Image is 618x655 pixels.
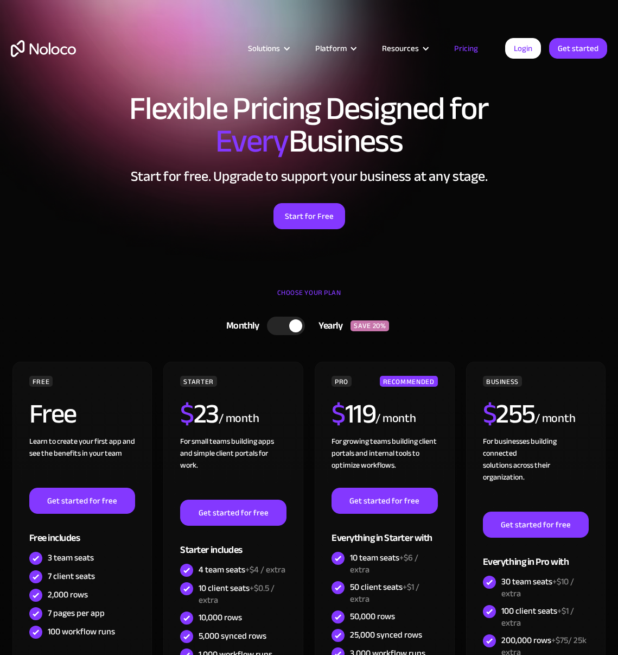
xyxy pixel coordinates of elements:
[501,574,574,602] span: +$10 / extra
[248,41,280,55] div: Solutions
[29,514,136,549] div: Free includes
[375,410,416,427] div: / month
[11,92,607,158] h1: Flexible Pricing Designed for Business
[483,388,496,439] span: $
[505,38,541,59] a: Login
[11,168,607,185] h2: Start for free. Upgrade to support your business at any stage.
[441,41,492,55] a: Pricing
[350,629,422,641] div: 25,000 synced rows
[180,436,286,500] div: For small teams building apps and simple client portals for work. ‍
[29,376,53,387] div: FREE
[180,400,219,427] h2: 23
[483,512,589,538] a: Get started for free
[549,38,607,59] a: Get started
[48,607,105,619] div: 7 pages per app
[350,552,438,576] div: 10 team seats
[180,526,286,561] div: Starter includes
[302,41,368,55] div: Platform
[11,285,607,312] div: CHOOSE YOUR PLAN
[332,388,345,439] span: $
[501,605,589,629] div: 100 client seats
[245,562,285,578] span: +$4 / extra
[350,579,419,607] span: +$1 / extra
[483,538,589,573] div: Everything in Pro with
[199,564,285,576] div: 4 team seats
[29,436,136,488] div: Learn to create your first app and see the benefits in your team ‍
[48,570,95,582] div: 7 client seats
[273,203,345,229] a: Start for Free
[332,376,352,387] div: PRO
[305,318,351,334] div: Yearly
[215,111,289,172] span: Every
[199,580,275,608] span: +$0.5 / extra
[368,41,441,55] div: Resources
[501,603,574,631] span: +$1 / extra
[29,400,77,427] h2: Free
[380,376,438,387] div: RECOMMENDED
[219,410,259,427] div: / month
[199,612,242,623] div: 10,000 rows
[48,626,115,638] div: 100 workflow runs
[332,514,438,549] div: Everything in Starter with
[501,576,589,600] div: 30 team seats
[180,500,286,526] a: Get started for free
[350,610,395,622] div: 50,000 rows
[483,400,535,427] h2: 255
[351,320,389,331] div: SAVE 20%
[29,488,136,514] a: Get started for free
[332,400,375,427] h2: 119
[483,436,589,512] div: For businesses building connected solutions across their organization. ‍
[350,581,438,605] div: 50 client seats
[48,589,88,601] div: 2,000 rows
[199,630,266,642] div: 5,000 synced rows
[350,550,418,578] span: +$6 / extra
[234,41,302,55] div: Solutions
[535,410,576,427] div: / month
[11,40,76,57] a: home
[199,582,286,606] div: 10 client seats
[483,376,522,387] div: BUSINESS
[213,318,267,334] div: Monthly
[180,376,216,387] div: STARTER
[332,436,438,488] div: For growing teams building client portals and internal tools to optimize workflows.
[48,552,94,564] div: 3 team seats
[180,388,194,439] span: $
[332,488,438,514] a: Get started for free
[382,41,419,55] div: Resources
[315,41,347,55] div: Platform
